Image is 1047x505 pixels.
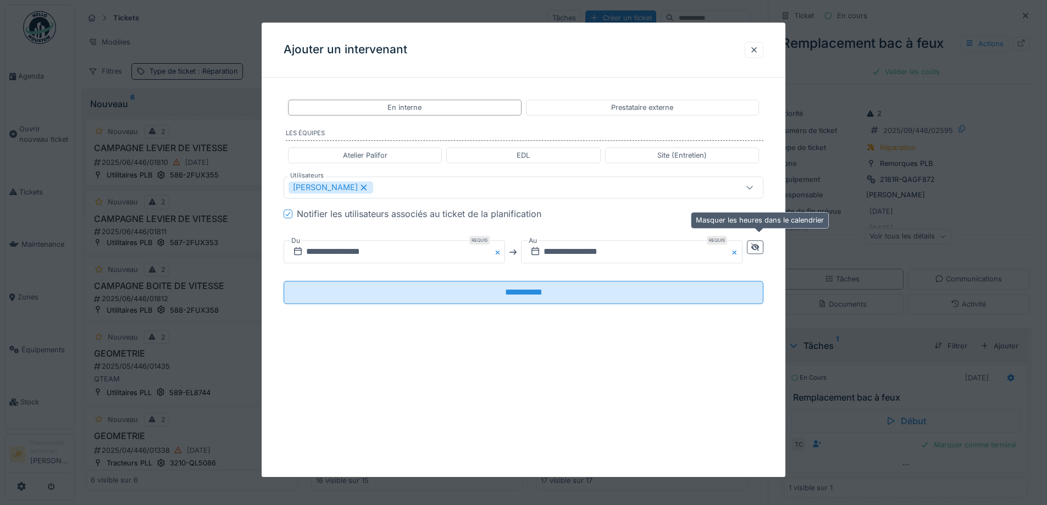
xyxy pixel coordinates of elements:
label: Les équipes [286,129,763,141]
h3: Ajouter un intervenant [284,43,407,57]
label: Au [528,235,538,247]
div: Requis [707,236,727,245]
label: Utilisateurs [288,171,326,181]
div: [PERSON_NAME] [289,182,373,194]
button: Close [730,241,743,264]
div: Atelier Palifor [343,150,387,160]
div: En interne [387,102,422,113]
div: Masquer les heures dans le calendrier [691,212,829,228]
div: Requis [469,236,490,245]
div: Site (Entretien) [657,150,707,160]
div: Notifier les utilisateurs associés au ticket de la planification [297,208,541,221]
div: EDL [517,150,530,160]
div: Prestataire externe [611,102,673,113]
button: Close [493,241,505,264]
label: Du [290,235,301,247]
